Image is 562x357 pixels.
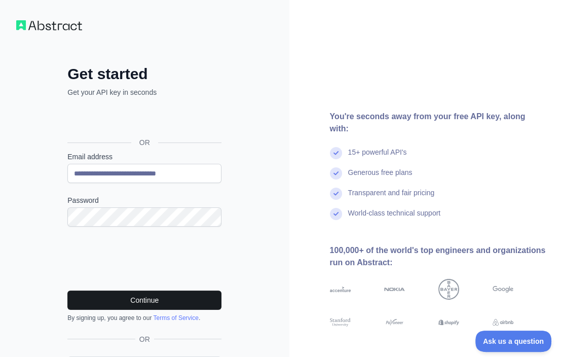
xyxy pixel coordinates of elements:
img: accenture [330,279,351,300]
iframe: Przycisk Zaloguj się przez Google [62,109,224,131]
iframe: Toggle Customer Support [475,331,552,352]
img: google [493,279,513,300]
img: check mark [330,147,342,159]
img: shopify [438,317,459,328]
img: bayer [438,279,459,300]
div: You're seconds away from your free API key, along with: [330,111,546,135]
h2: Get started [67,65,221,83]
label: Email address [67,152,221,162]
img: payoneer [384,317,405,328]
img: airbnb [493,317,513,328]
iframe: reCAPTCHA [67,239,221,278]
img: stanford university [330,317,351,328]
img: Workflow [16,20,82,30]
img: nokia [384,279,405,300]
label: Password [67,195,221,205]
button: Continue [67,291,221,310]
span: OR [131,137,158,148]
img: check mark [330,167,342,180]
div: 100,000+ of the world's top engineers and organizations run on Abstract: [330,244,546,269]
a: Terms of Service [153,314,198,322]
div: Generous free plans [348,167,413,188]
p: Get your API key in seconds [67,87,221,97]
img: check mark [330,208,342,220]
img: check mark [330,188,342,200]
div: World-class technical support [348,208,441,228]
div: By signing up, you agree to our . [67,314,221,322]
div: 15+ powerful API's [348,147,407,167]
div: Transparent and fair pricing [348,188,435,208]
span: OR [135,334,154,344]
